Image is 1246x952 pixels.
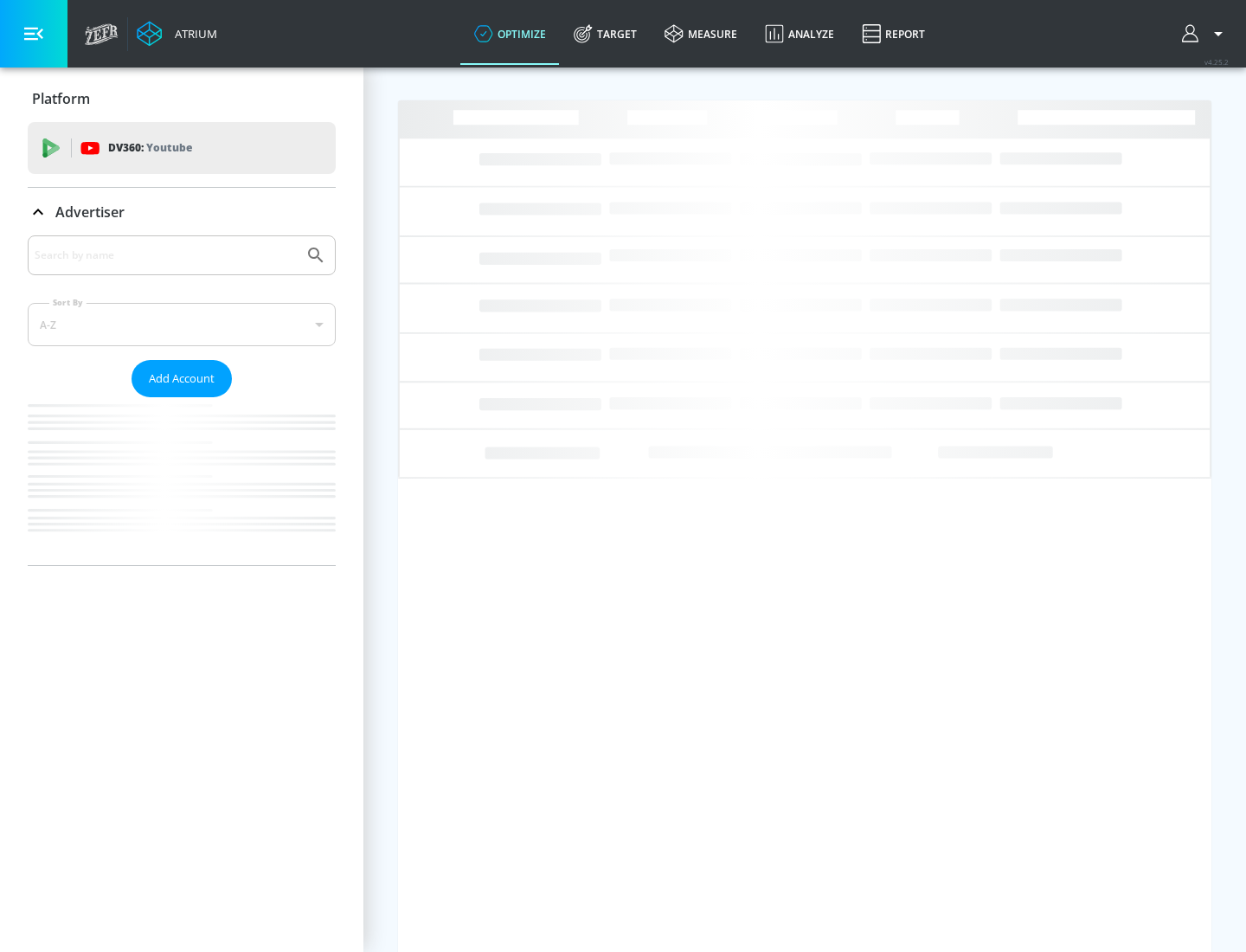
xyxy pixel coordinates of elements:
a: Analyze [751,3,848,65]
div: Advertiser [28,235,336,565]
a: Report [848,3,939,65]
span: Add Account [149,369,215,389]
p: DV360: [108,138,192,158]
div: Atrium [168,26,217,42]
a: optimize [460,3,560,65]
div: Advertiser [28,188,336,236]
div: Platform [28,74,336,123]
input: Search by name [35,244,297,267]
p: Platform [32,89,90,108]
p: Advertiser [55,203,125,222]
div: DV360: Youtube [28,122,336,174]
a: measure [651,3,751,65]
button: Add Account [132,360,232,397]
span: v 4.25.2 [1204,57,1229,67]
p: Youtube [146,138,192,157]
label: Sort By [49,297,87,308]
div: A-Z [28,303,336,346]
nav: list of Advertiser [28,397,336,565]
a: Target [560,3,651,65]
a: Atrium [137,21,217,47]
